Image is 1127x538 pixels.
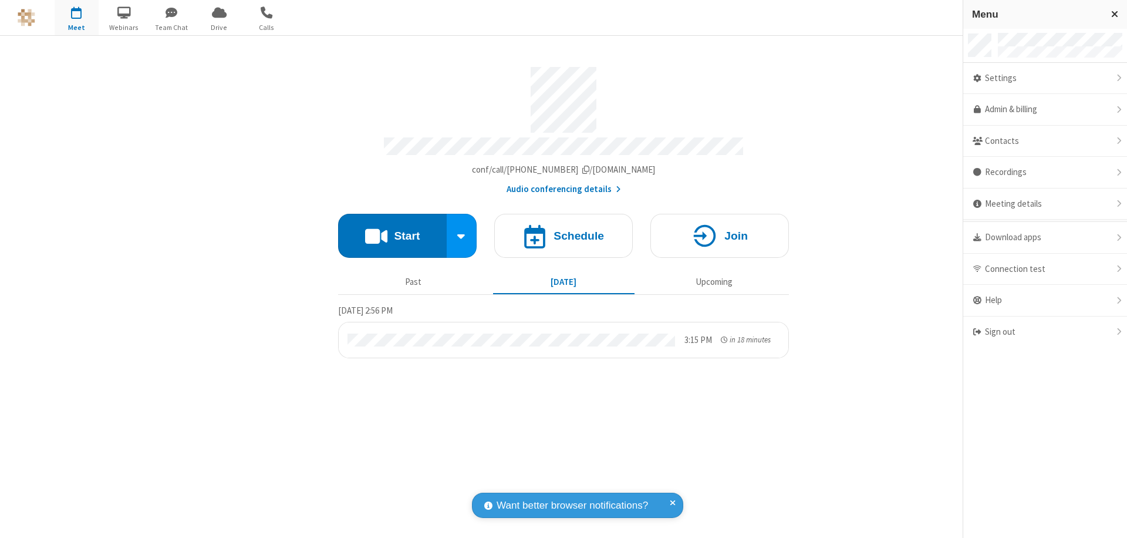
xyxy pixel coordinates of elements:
[963,157,1127,189] div: Recordings
[507,183,621,196] button: Audio conferencing details
[963,222,1127,254] div: Download apps
[394,230,420,241] h4: Start
[338,304,789,358] section: Today's Meetings
[245,22,289,33] span: Calls
[963,126,1127,157] div: Contacts
[338,305,393,316] span: [DATE] 2:56 PM
[197,22,241,33] span: Drive
[493,271,635,293] button: [DATE]
[972,9,1101,20] h3: Menu
[963,94,1127,126] a: Admin & billing
[963,317,1127,348] div: Sign out
[494,214,633,258] button: Schedule
[472,164,656,175] span: Copy my meeting room link
[963,254,1127,285] div: Connection test
[554,230,604,241] h4: Schedule
[447,214,477,258] div: Start conference options
[643,271,785,293] button: Upcoming
[1098,507,1118,530] iframe: Chat
[102,22,146,33] span: Webinars
[472,163,656,177] button: Copy my meeting room linkCopy my meeting room link
[650,214,789,258] button: Join
[724,230,748,241] h4: Join
[497,498,648,513] span: Want better browser notifications?
[963,63,1127,95] div: Settings
[963,189,1127,220] div: Meeting details
[684,334,712,347] div: 3:15 PM
[150,22,194,33] span: Team Chat
[338,58,789,196] section: Account details
[730,335,771,345] span: in 18 minutes
[343,271,484,293] button: Past
[55,22,99,33] span: Meet
[338,214,447,258] button: Start
[18,9,35,26] img: QA Selenium DO NOT DELETE OR CHANGE
[963,285,1127,317] div: Help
